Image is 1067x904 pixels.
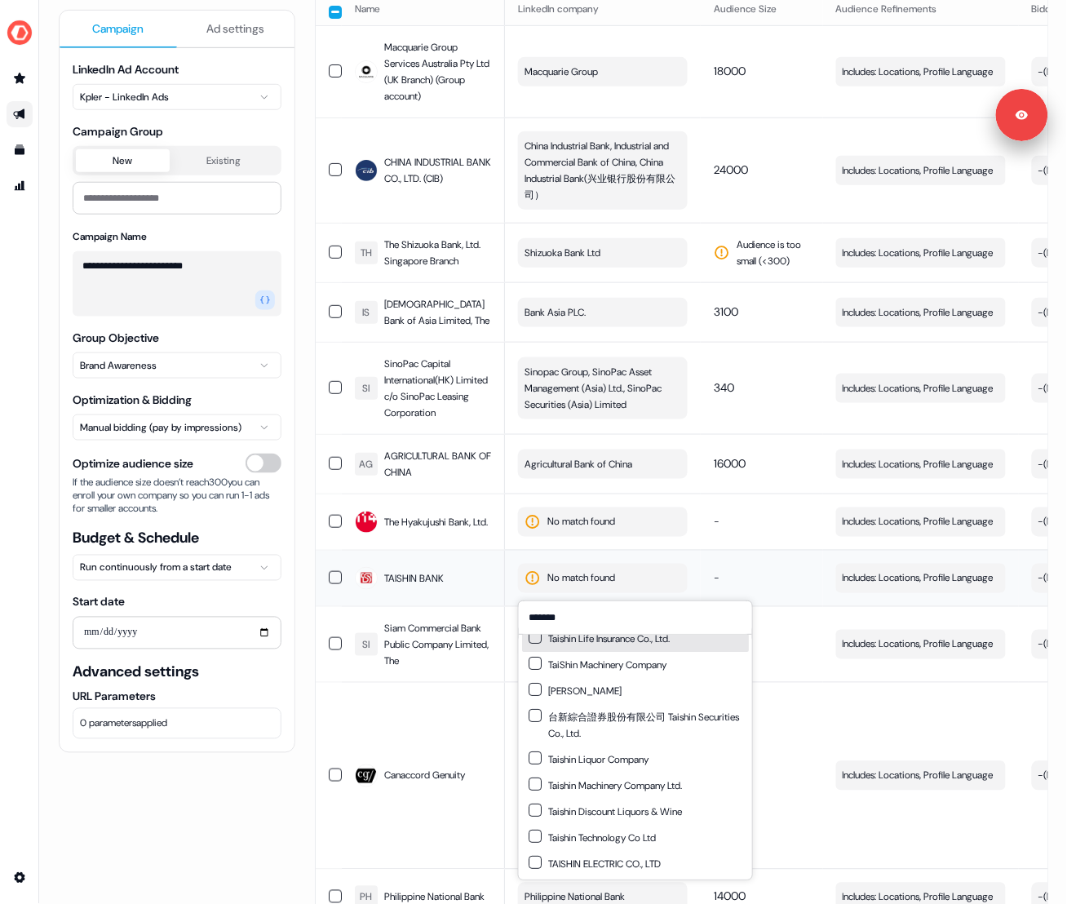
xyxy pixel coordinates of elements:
[714,304,738,319] span: 3100
[525,364,678,413] span: Sinopac Group, SinoPac Asset Management (Asia) Ltd., SinoPac Securities (Asia) Limited
[73,62,179,77] label: LinkedIn Ad Account
[518,131,688,210] button: China Industrial Bank, Industrial and Commercial Bank of China, China Industrial Bank(兴业银行股份有限公司）
[529,778,682,794] div: Taishin Machinery Company Ltd.
[529,751,649,768] div: Taishin Liquor Company
[384,154,492,187] span: CHINA INDUSTRIAL BANK CO., LTD. (CIB)
[73,689,281,705] label: URL Parameters
[737,237,810,269] span: Audience is too small (< 300 )
[547,570,615,587] span: No match found
[7,65,33,91] a: Go to prospects
[518,357,688,419] button: Sinopac Group, SinoPac Asset Management (Asia) Ltd., SinoPac Securities (Asia) Limited
[246,454,281,473] button: Optimize audience size
[384,448,492,481] span: AGRICULTURAL BANK OF CHINA
[363,304,370,321] div: IS
[843,456,994,472] span: Includes: Locations, Profile Language
[7,173,33,199] a: Go to attribution
[518,450,688,479] button: Agricultural Bank of China
[384,514,488,530] span: The Hyakujushi Bank, Ltd.
[384,620,492,669] span: Siam Commercial Bank Public Company Limited, The
[7,865,33,891] a: Go to integrations
[843,245,994,261] span: Includes: Locations, Profile Language
[525,245,600,261] span: Shizuoka Bank Ltd
[836,450,1006,479] button: Includes: Locations, Profile Language
[518,564,688,593] button: No match found
[547,514,615,530] span: No match found
[843,380,994,397] span: Includes: Locations, Profile Language
[714,456,746,471] span: 16000
[7,101,33,127] a: Go to outbound experience
[529,631,670,647] div: Taishin Life Insurance Co., Ltd.
[518,238,688,268] button: Shizuoka Bank Ltd
[714,889,746,904] span: 14000
[529,683,622,699] div: [PERSON_NAME]
[714,380,734,395] span: 340
[843,64,994,80] span: Includes: Locations, Profile Language
[836,761,1006,791] button: Includes: Locations, Profile Language
[843,162,994,179] span: Includes: Locations, Profile Language
[73,662,281,682] span: Advanced settings
[73,455,193,472] span: Optimize audience size
[836,57,1006,86] button: Includes: Locations, Profile Language
[73,123,281,140] span: Campaign Group
[701,494,823,550] td: -
[529,657,666,673] div: TaiShin Machinery Company
[76,149,170,172] button: New
[843,570,994,587] span: Includes: Locations, Profile Language
[701,550,823,606] td: -
[843,768,994,784] span: Includes: Locations, Profile Language
[836,298,1006,327] button: Includes: Locations, Profile Language
[363,636,370,653] div: SI
[7,137,33,163] a: Go to templates
[73,330,159,345] label: Group Objective
[518,298,688,327] button: Bank Asia PLC.
[384,237,492,269] span: The Shizuoka Bank, Ltd. Singapore Branch
[525,138,678,203] span: China Industrial Bank, Industrial and Commercial Bank of China, China Industrial Bank(兴业银行股份有限公司）
[843,514,994,530] span: Includes: Locations, Profile Language
[843,304,994,321] span: Includes: Locations, Profile Language
[170,149,278,172] button: Existing
[836,238,1006,268] button: Includes: Locations, Profile Language
[361,245,372,261] div: TH
[518,507,688,537] button: No match found
[836,507,1006,537] button: Includes: Locations, Profile Language
[363,380,370,397] div: SI
[80,716,167,732] span: 0 parameters applied
[384,296,492,329] span: [DEMOGRAPHIC_DATA] Bank of Asia Limited, The
[529,804,682,820] div: Taishin Discount Liquors & Wine
[73,529,281,548] span: Budget & Schedule
[529,856,661,872] div: TAISHIN ELECTRIC CO., LTD
[529,709,742,742] div: 台新綜合證券股份有限公司 Taishin Securities Co., Ltd.
[73,230,147,243] label: Campaign Name
[525,456,632,472] span: Agricultural Bank of China
[836,564,1006,593] button: Includes: Locations, Profile Language
[525,304,586,321] span: Bank Asia PLC.
[714,64,746,78] span: 18000
[73,595,125,609] label: Start date
[836,374,1006,403] button: Includes: Locations, Profile Language
[384,570,444,587] span: TAISHIN BANK
[714,162,748,177] span: 24000
[73,476,281,516] span: If the audience size doesn’t reach 300 you can enroll your own company so you can run 1-1 ads for...
[529,830,656,846] div: Taishin Technology Co Ltd
[836,156,1006,185] button: Includes: Locations, Profile Language
[519,635,752,880] div: Suggestions
[518,57,688,86] button: Macquarie Group
[525,64,598,80] span: Macquarie Group
[836,630,1006,659] button: Includes: Locations, Profile Language
[73,392,192,407] label: Optimization & Bidding
[207,20,265,37] span: Ad settings
[843,636,994,653] span: Includes: Locations, Profile Language
[384,39,492,104] span: Macquarie Group Services Australia Pty Ltd (UK Branch) (Group account)
[93,20,144,37] span: Campaign
[73,708,281,739] button: 0 parametersapplied
[384,356,492,421] span: SinoPac Capital International(HK) Limited c/o SinoPac Leasing Corporation
[384,768,465,784] span: Canaccord Genuity
[360,456,374,472] div: AG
